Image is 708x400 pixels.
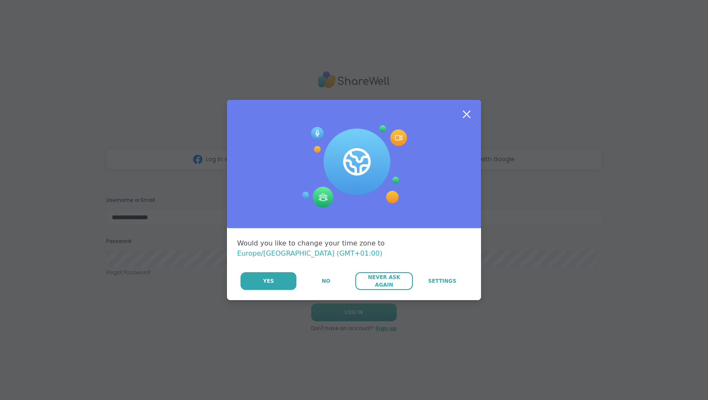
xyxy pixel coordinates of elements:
a: Settings [414,272,471,290]
button: No [297,272,354,290]
span: Yes [263,277,274,285]
button: Never Ask Again [355,272,412,290]
span: No [322,277,330,285]
img: Session Experience [301,125,407,208]
span: Never Ask Again [360,273,408,289]
span: Europe/[GEOGRAPHIC_DATA] (GMT+01:00) [237,249,382,257]
div: Would you like to change your time zone to [237,238,471,259]
button: Yes [241,272,296,290]
span: Settings [428,277,456,285]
